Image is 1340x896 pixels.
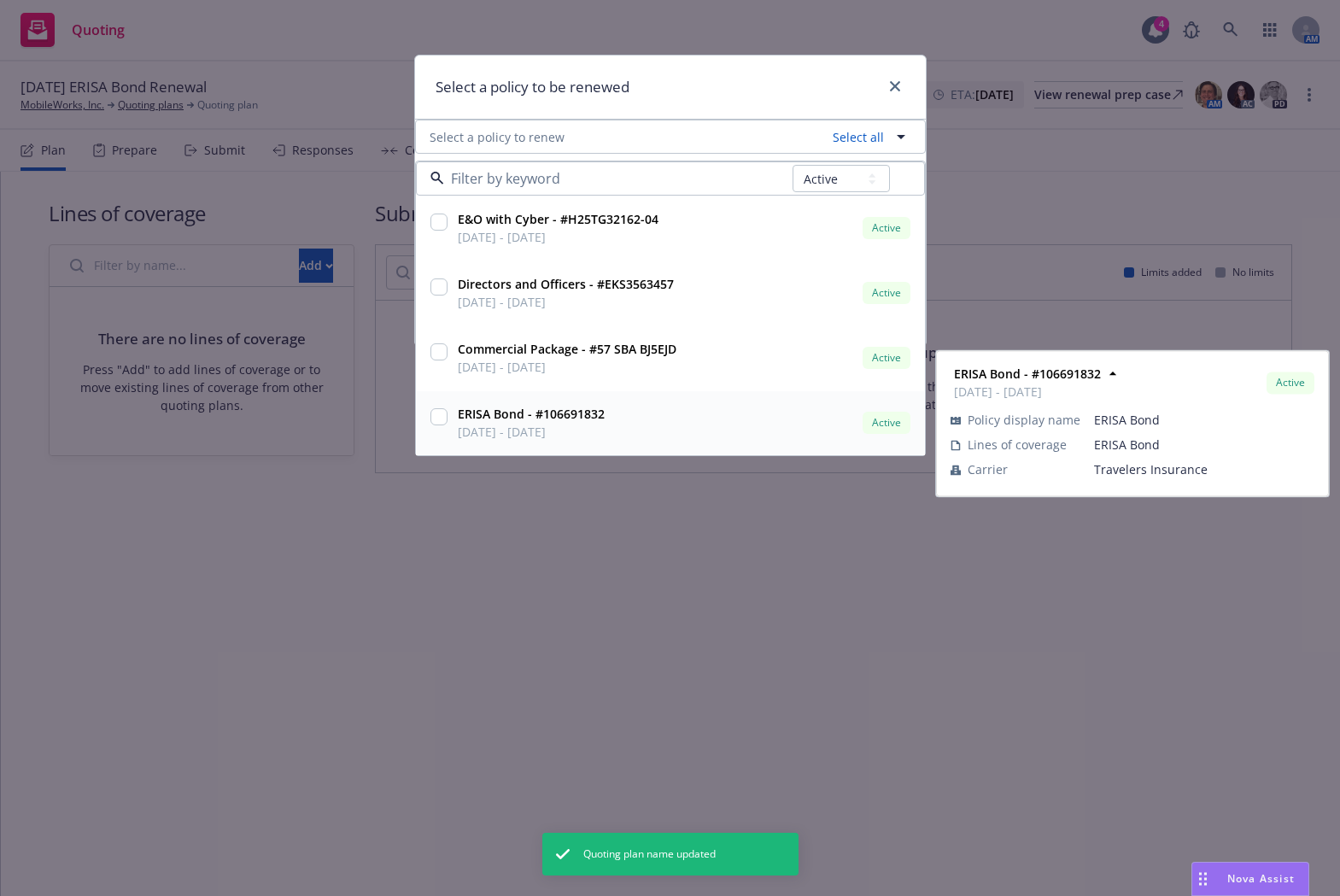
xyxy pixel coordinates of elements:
span: ERISA Bond [1094,436,1314,454]
span: Policy display name [968,411,1080,429]
div: No policies selected [415,154,926,199]
strong: E&O with Cyber - #H25TG32162-04 [458,211,658,227]
span: [DATE] - [DATE] [458,423,605,441]
a: close [885,76,905,97]
span: [DATE] - [DATE] [458,358,676,376]
span: Active [1273,375,1308,390]
span: [DATE] - [DATE] [954,383,1101,401]
span: [DATE] - [DATE] [458,228,658,246]
input: Filter by keyword [444,168,793,189]
button: Nova Assist [1191,862,1309,896]
strong: ERISA Bond - #106691832 [458,406,605,422]
h1: Select a policy to be renewed [436,76,629,98]
span: ERISA Bond [1094,411,1314,429]
span: Active [869,350,904,366]
span: Select a policy to renew [430,128,565,146]
span: Nova Assist [1227,871,1295,886]
span: Quoting plan name updated [583,846,716,862]
a: Select all [826,128,884,146]
span: Lines of coverage [968,436,1067,454]
strong: Directors and Officers - #EKS3563457 [458,276,674,292]
span: Travelers Insurance [1094,460,1314,478]
button: Select a policy to renewSelect all [415,120,926,154]
span: Active [869,415,904,430]
strong: ERISA Bond - #106691832 [954,366,1101,382]
strong: Commercial Package - #57 SBA BJ5EJD [458,341,676,357]
span: Active [869,220,904,236]
span: Active [869,285,904,301]
div: Drag to move [1192,863,1214,895]
span: Carrier [968,460,1008,478]
span: [DATE] - [DATE] [458,293,674,311]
